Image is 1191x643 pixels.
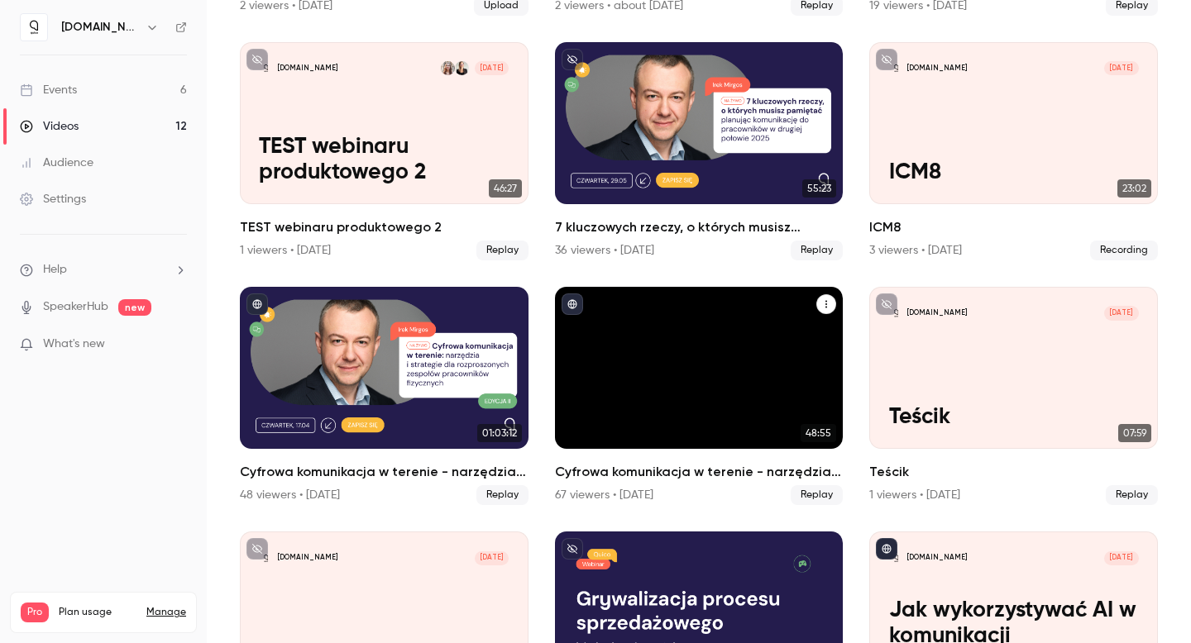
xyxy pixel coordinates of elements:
[43,336,105,353] span: What's new
[475,61,509,75] span: [DATE]
[20,261,187,279] li: help-dropdown-opener
[555,287,844,505] a: 48:55Cyfrowa komunikacja w terenie - narzędzia i strategie dla rozproszonych zespołów pracowników...
[240,217,529,237] h2: TEST webinaru produktowego 2
[555,287,844,505] li: Cyfrowa komunikacja w terenie - narzędzia i strategie dla rozproszonych zespołów pracowników fizy...
[555,462,844,482] h2: Cyfrowa komunikacja w terenie - narzędzia i strategie dla rozproszonych zespołów pracowników fizy...
[1118,424,1151,442] span: 07:59
[801,424,836,442] span: 48:55
[240,287,529,505] a: 01:03:12Cyfrowa komunikacja w terenie - narzędzia i strategie dla rozproszonych zespołów pracowni...
[20,191,86,207] div: Settings
[555,217,844,237] h2: 7 kluczowych rzeczy, o których musisz pamiętać planując komunikację do pracowników w drugiej poło...
[869,42,1158,260] li: ICM8
[489,179,522,198] span: 46:27
[240,462,529,482] h2: Cyfrowa komunikacja w terenie - narzędzia i strategie dla rozproszonych zespołów pracowników fizy...
[555,42,844,260] li: 7 kluczowych rzeczy, o których musisz pamiętać planując komunikację do pracowników w drugiej poło...
[246,538,268,560] button: unpublished
[907,308,967,318] p: [DOMAIN_NAME]
[1117,179,1151,198] span: 23:02
[802,179,836,198] span: 55:23
[889,160,1139,185] p: ICM8
[555,242,654,259] div: 36 viewers • [DATE]
[278,553,337,563] p: [DOMAIN_NAME]
[791,485,843,505] span: Replay
[889,404,1139,430] p: Teścik
[1104,306,1139,320] span: [DATE]
[555,42,844,260] a: 55:237 kluczowych rzeczy, o których musisz pamiętać planując komunikację do pracowników w drugiej...
[240,287,529,505] li: Cyfrowa komunikacja w terenie - narzędzia i strategie dla rozproszonych zespołów pracowników fizy...
[869,487,960,503] div: 1 viewers • [DATE]
[907,553,967,563] p: [DOMAIN_NAME]
[476,241,529,260] span: Replay
[20,155,93,171] div: Audience
[555,487,653,503] div: 67 viewers • [DATE]
[21,14,47,40] img: quico.io
[455,61,469,75] img: Monika Duda
[278,64,337,74] p: [DOMAIN_NAME]
[562,49,583,70] button: unpublished
[869,287,1158,505] a: Teścik [DOMAIN_NAME][DATE]Teścik07:59Teścik1 viewers • [DATE]Replay
[240,242,331,259] div: 1 viewers • [DATE]
[20,82,77,98] div: Events
[562,293,583,315] button: published
[43,261,67,279] span: Help
[21,603,49,622] span: Pro
[1106,485,1158,505] span: Replay
[441,61,455,75] img: Aleksandra Grabarska-Furtak
[259,134,509,185] p: TEST webinaru produktowego 2
[240,42,529,260] a: TEST webinaru produktowego 2[DOMAIN_NAME]Monika DudaAleksandra Grabarska-Furtak[DATE]TEST webinar...
[791,241,843,260] span: Replay
[246,49,268,70] button: unpublished
[869,287,1158,505] li: Teścik
[1104,61,1139,75] span: [DATE]
[562,538,583,560] button: unpublished
[477,424,522,442] span: 01:03:12
[59,606,136,619] span: Plan usage
[876,293,897,315] button: unpublished
[475,551,509,565] span: [DATE]
[876,538,897,560] button: published
[869,42,1158,260] a: ICM8[DOMAIN_NAME][DATE]ICM823:02ICM83 viewers • [DATE]Recording
[869,217,1158,237] h2: ICM8
[1104,551,1139,565] span: [DATE]
[43,298,108,316] a: SpeakerHub
[246,293,268,315] button: published
[146,606,186,619] a: Manage
[20,118,79,135] div: Videos
[240,487,340,503] div: 48 viewers • [DATE]
[476,485,529,505] span: Replay
[118,299,151,316] span: new
[876,49,897,70] button: unpublished
[869,242,962,259] div: 3 viewers • [DATE]
[61,19,139,36] h6: [DOMAIN_NAME]
[240,42,529,260] li: TEST webinaru produktowego 2
[869,462,1158,482] h2: Teścik
[907,64,967,74] p: [DOMAIN_NAME]
[1090,241,1158,260] span: Recording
